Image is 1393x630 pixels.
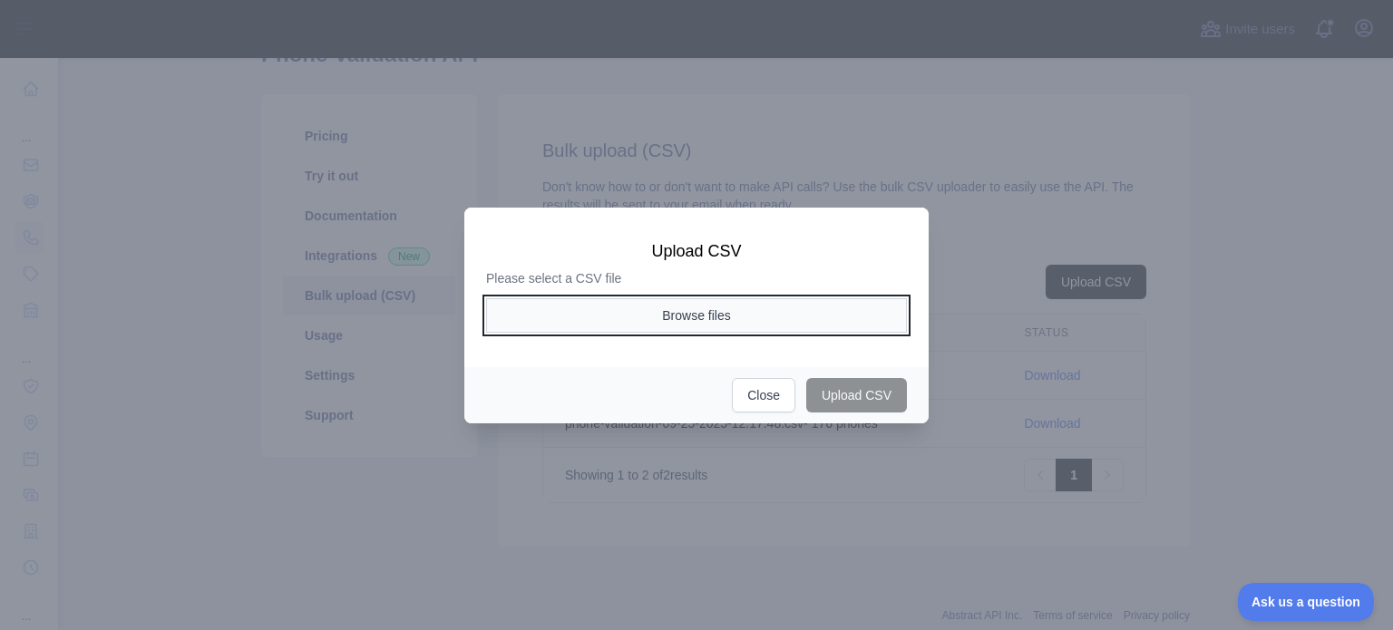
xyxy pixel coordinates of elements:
button: Browse files [486,298,907,333]
h3: Upload CSV [486,240,907,262]
iframe: Toggle Customer Support [1238,583,1375,621]
p: Please select a CSV file [486,269,907,287]
button: Close [732,378,795,412]
button: Upload CSV [806,378,907,412]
